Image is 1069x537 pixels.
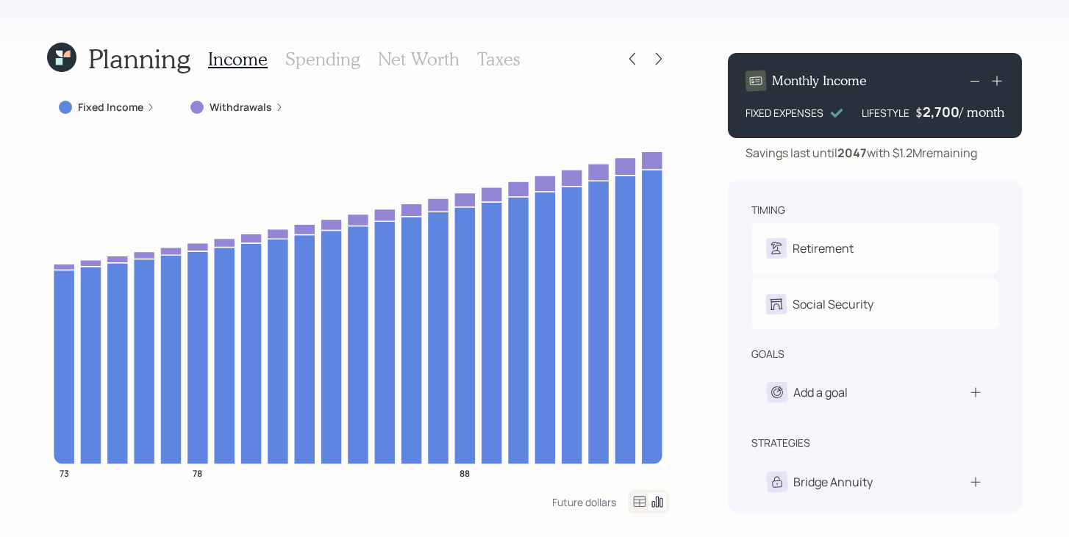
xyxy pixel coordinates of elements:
[378,48,460,70] h3: Net Worth
[915,104,923,120] h4: $
[751,436,810,450] div: strategies
[751,347,784,361] div: goals
[959,104,1004,120] h4: / month
[285,48,360,70] h3: Spending
[210,100,272,115] label: Withdrawals
[923,103,959,120] div: 2,700
[460,466,470,479] tspan: 88
[193,466,202,479] tspan: 78
[793,239,854,257] div: Retirement
[793,473,873,491] div: Bridge Annuity
[837,145,867,161] b: 2047
[793,383,848,401] div: Add a goal
[862,105,909,120] div: LIFESTYLE
[772,73,867,89] h4: Monthly Income
[208,48,268,70] h3: Income
[751,203,785,217] div: timing
[746,144,977,162] div: Savings last until with $1.2M remaining
[477,48,520,70] h3: Taxes
[746,105,823,120] div: FIXED EXPENSES
[552,495,616,509] div: Future dollars
[793,295,873,313] div: Social Security
[78,100,143,115] label: Fixed Income
[60,466,69,479] tspan: 73
[88,43,190,74] h1: Planning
